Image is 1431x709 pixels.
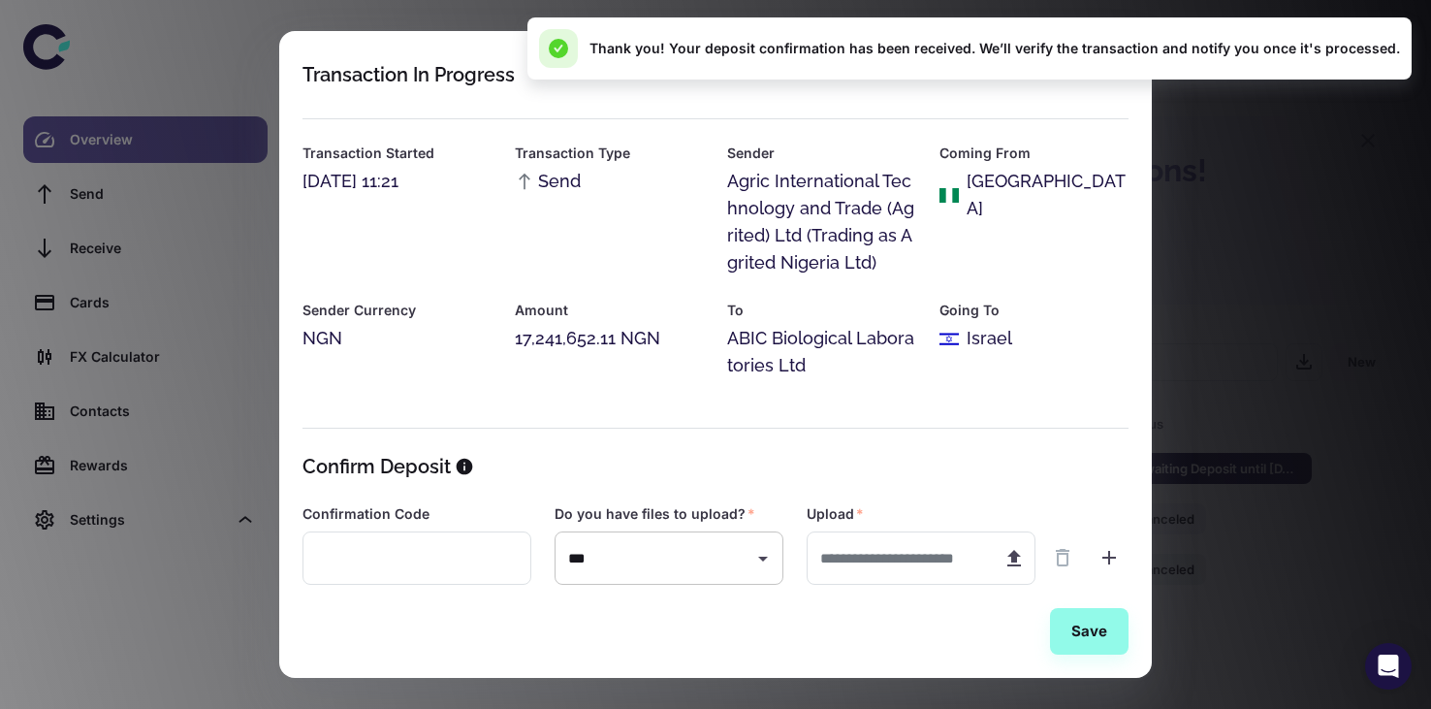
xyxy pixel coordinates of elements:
div: ABIC Biological Laboratories Ltd [727,325,916,379]
div: [GEOGRAPHIC_DATA] [967,168,1129,222]
h6: Sender [727,143,916,164]
div: Agric International Technology and Trade (Agrited) Ltd (Trading as Agrited Nigeria Ltd) [727,168,916,276]
h6: Payout Amount [727,403,916,424]
button: Open [749,545,777,572]
div: Transaction In Progress [302,63,515,86]
h5: Confirm Deposit [302,452,451,481]
button: Save [1050,608,1129,655]
div: Thank you! Your deposit confirmation has been received. We’ll verify the transaction and notify y... [539,29,1400,68]
span: Send [515,168,581,195]
label: Do you have files to upload? [555,504,755,524]
div: [DATE] 11:21 [302,168,492,195]
div: Open Intercom Messenger [1365,643,1412,690]
h6: Requested Amount [515,403,704,424]
h6: Current Market Rate [939,403,1129,424]
h6: Amount [515,300,704,321]
h6: Transaction Started [302,143,492,164]
h6: Transaction Type [515,143,704,164]
div: 17,241,652.11 NGN [515,325,704,352]
h6: Coming From [939,143,1129,164]
div: Israel [967,325,1012,352]
h6: Sender Currency [302,300,492,321]
h6: Recipient Currency [302,403,492,424]
div: NGN [302,325,492,352]
h6: Going To [939,300,1129,321]
h6: To [727,300,916,321]
label: Confirmation Code [302,504,429,524]
label: Upload [807,504,864,524]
